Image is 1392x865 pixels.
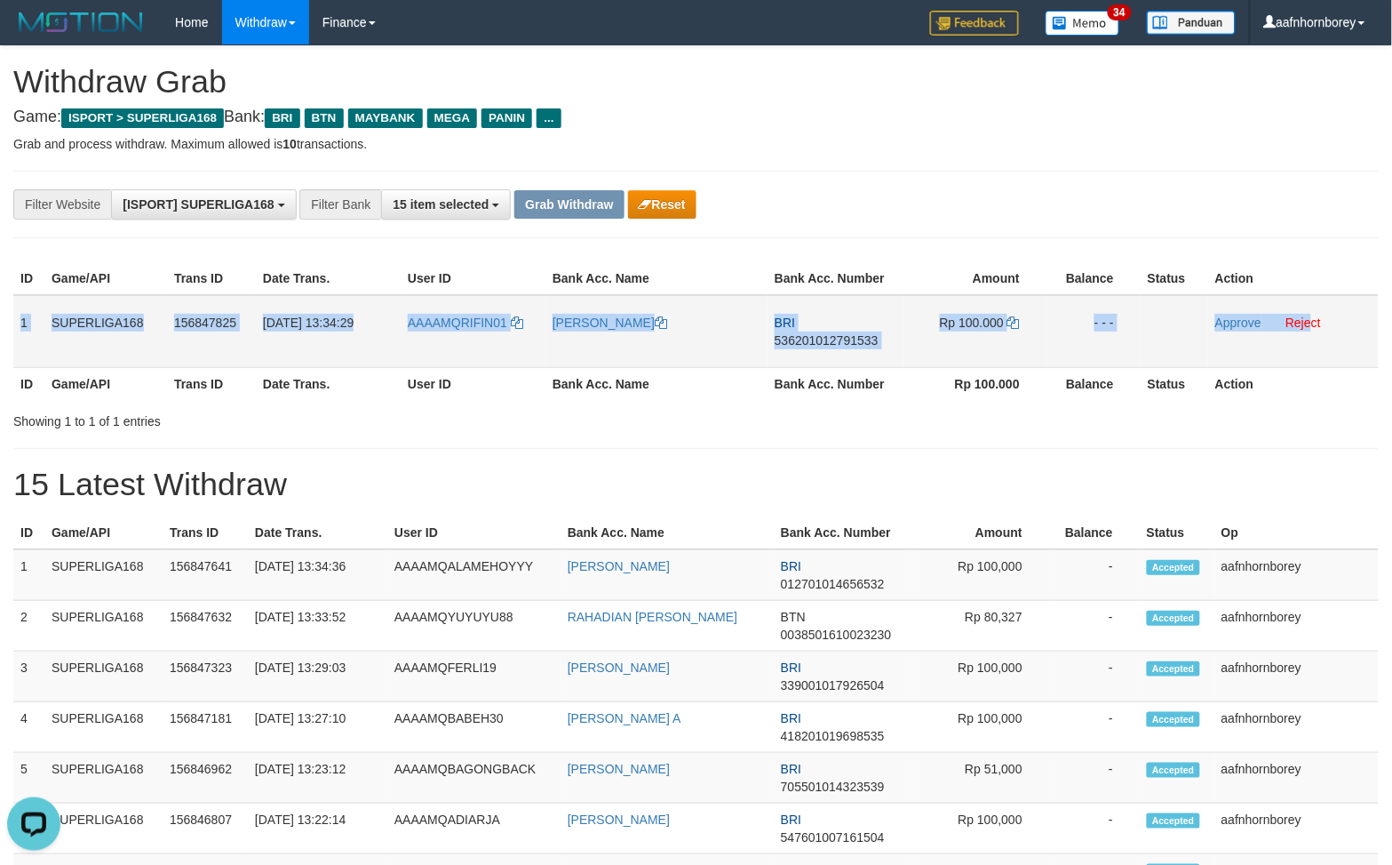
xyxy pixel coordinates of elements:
button: 15 item selected [381,189,511,220]
th: Status [1141,367,1208,400]
td: SUPERLIGA168 [44,549,163,601]
th: Game/API [44,517,163,549]
td: aafnhornborey [1214,753,1379,804]
span: BRI [781,813,801,827]
span: Accepted [1147,712,1200,727]
span: BRI [781,661,801,675]
td: - [1049,549,1140,601]
td: - [1049,702,1140,753]
div: Showing 1 to 1 of 1 entries [13,405,567,430]
td: Rp 80,327 [912,601,1049,652]
span: MEGA [427,108,478,128]
td: 4 [13,702,44,753]
span: [DATE] 13:34:29 [263,316,354,330]
span: Rp 100.000 [940,316,1004,330]
th: User ID [387,517,561,549]
span: Copy 547601007161504 to clipboard [781,830,885,845]
th: Bank Acc. Number [774,517,912,549]
td: SUPERLIGA168 [44,601,163,652]
th: Amount [912,517,1049,549]
button: Reset [628,190,696,219]
td: AAAAMQFERLI19 [387,652,561,702]
td: Rp 100,000 [912,652,1049,702]
td: Rp 100,000 [912,702,1049,753]
span: BRI [781,711,801,725]
td: SUPERLIGA168 [44,804,163,854]
span: Accepted [1147,611,1200,626]
span: PANIN [481,108,532,128]
a: [PERSON_NAME] A [568,711,681,725]
span: Accepted [1147,661,1200,677]
th: Bank Acc. Number [768,262,904,295]
span: Copy 705501014323539 to clipboard [781,780,885,794]
td: - [1049,652,1140,702]
th: Bank Acc. Name [545,367,768,400]
th: Game/API [44,262,167,295]
span: BRI [781,762,801,776]
th: ID [13,517,44,549]
span: BTN [305,108,344,128]
span: 34 [1108,4,1132,20]
td: [DATE] 13:29:03 [248,652,387,702]
td: 1 [13,295,44,368]
th: Balance [1046,367,1141,400]
th: Balance [1046,262,1141,295]
td: AAAAMQBAGONGBACK [387,753,561,804]
span: 156847825 [174,316,236,330]
th: Trans ID [163,517,248,549]
span: ISPORT > SUPERLIGA168 [61,108,224,128]
td: Rp 100,000 [912,549,1049,601]
td: 2 [13,601,44,652]
td: 1 [13,549,44,601]
th: Trans ID [167,262,256,295]
th: Date Trans. [256,367,401,400]
th: Trans ID [167,367,256,400]
h1: Withdraw Grab [13,64,1379,100]
td: [DATE] 13:33:52 [248,601,387,652]
td: aafnhornborey [1214,702,1379,753]
button: Grab Withdraw [514,190,624,219]
a: [PERSON_NAME] [568,559,670,573]
a: AAAAMQRIFIN01 [408,316,523,330]
a: Copy 100000 to clipboard [1007,316,1020,330]
button: Open LiveChat chat widget [7,7,60,60]
th: Bank Acc. Name [561,517,774,549]
a: Approve [1215,316,1261,330]
td: aafnhornborey [1214,549,1379,601]
td: - - - [1046,295,1141,368]
th: Date Trans. [256,262,401,295]
span: ... [537,108,561,128]
a: [PERSON_NAME] [568,661,670,675]
span: AAAAMQRIFIN01 [408,316,507,330]
th: Rp 100.000 [904,367,1046,400]
th: Balance [1049,517,1140,549]
td: SUPERLIGA168 [44,702,163,753]
td: 5 [13,753,44,804]
td: SUPERLIGA168 [44,753,163,804]
td: - [1049,753,1140,804]
td: 156847632 [163,601,248,652]
img: panduan.png [1147,11,1236,35]
th: User ID [401,262,545,295]
td: AAAAMQYUYUYU88 [387,601,561,652]
td: 156847323 [163,652,248,702]
td: [DATE] 13:34:36 [248,549,387,601]
th: Action [1208,367,1379,400]
td: [DATE] 13:27:10 [248,702,387,753]
th: Date Trans. [248,517,387,549]
td: SUPERLIGA168 [44,295,167,368]
th: Status [1140,517,1214,549]
span: Copy 418201019698535 to clipboard [781,729,885,743]
th: Bank Acc. Name [545,262,768,295]
button: [ISPORT] SUPERLIGA168 [111,189,296,220]
span: Copy 536201012791533 to clipboard [775,333,879,348]
td: AAAAMQALAMEHOYYY [387,549,561,601]
span: [ISPORT] SUPERLIGA168 [123,197,274,212]
span: Accepted [1147,763,1200,778]
div: Filter Website [13,189,111,220]
td: - [1049,804,1140,854]
th: Amount [904,262,1046,295]
span: BTN [781,610,806,624]
span: Accepted [1147,813,1200,829]
th: Op [1214,517,1379,549]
